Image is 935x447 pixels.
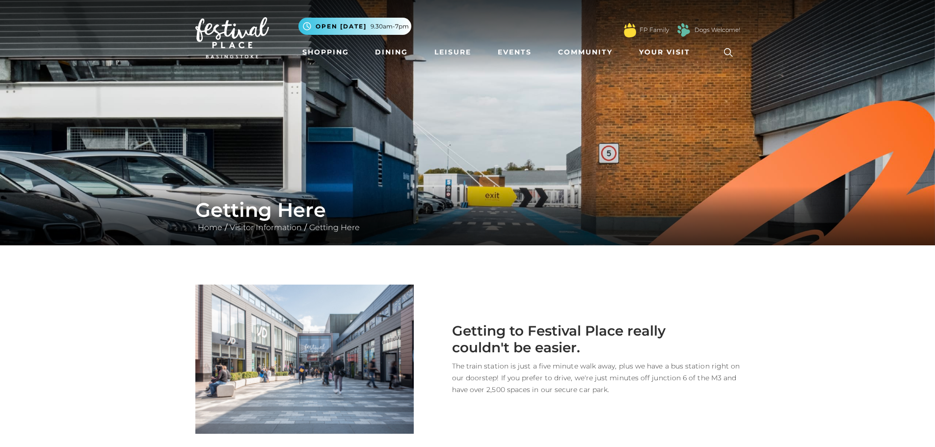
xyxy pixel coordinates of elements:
[316,22,367,31] span: Open [DATE]
[195,223,225,232] a: Home
[371,22,409,31] span: 9.30am-7pm
[639,47,690,57] span: Your Visit
[640,26,669,34] a: FP Family
[554,43,616,61] a: Community
[695,26,740,34] a: Dogs Welcome!
[298,43,353,61] a: Shopping
[298,18,411,35] button: Open [DATE] 9.30am-7pm
[428,323,674,356] h2: Getting to Festival Place really couldn't be easier.
[428,360,740,395] p: The train station is just a five minute walk away, plus we have a bus station right on our doorst...
[307,223,362,232] a: Getting Here
[227,223,304,232] a: Visitor Information
[371,43,412,61] a: Dining
[430,43,475,61] a: Leisure
[188,198,748,234] div: / /
[635,43,699,61] a: Your Visit
[195,198,740,222] h1: Getting Here
[195,17,269,58] img: Festival Place Logo
[494,43,535,61] a: Events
